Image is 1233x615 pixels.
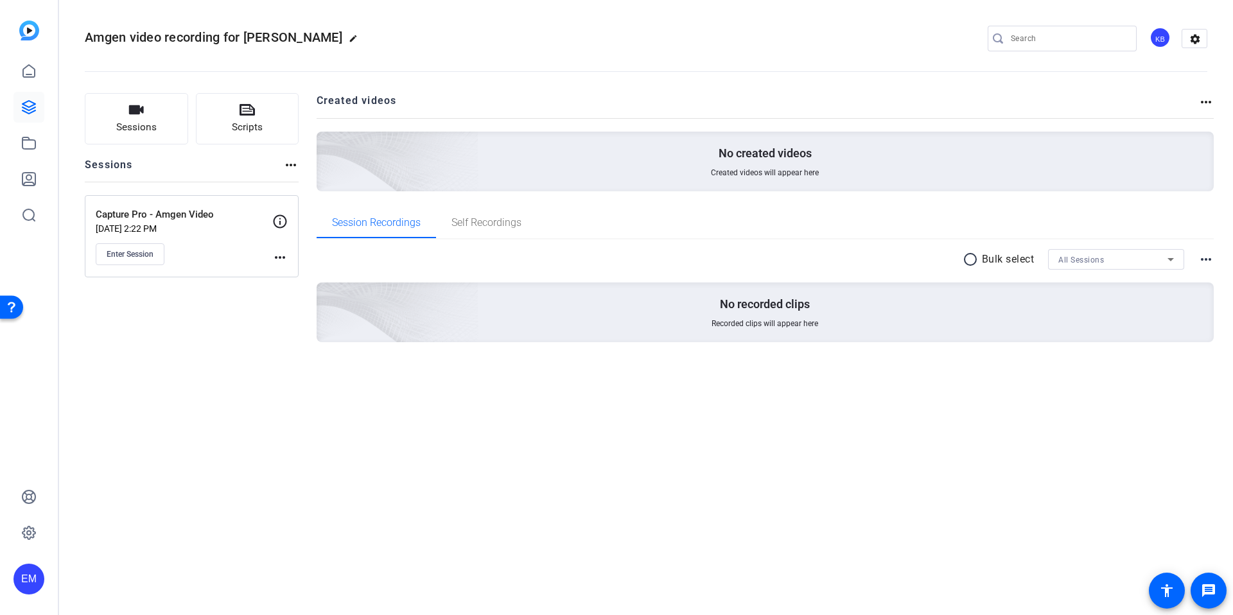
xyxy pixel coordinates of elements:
[232,120,263,135] span: Scripts
[13,564,44,594] div: EM
[173,155,479,434] img: embarkstudio-empty-session.png
[1182,30,1208,49] mat-icon: settings
[85,157,133,182] h2: Sessions
[349,34,364,49] mat-icon: edit
[1058,256,1104,264] span: All Sessions
[1011,31,1126,46] input: Search
[451,218,521,228] span: Self Recordings
[332,218,421,228] span: Session Recordings
[1159,583,1175,598] mat-icon: accessibility
[1150,27,1172,49] ngx-avatar: Kathy Bricaud
[173,4,479,283] img: Creted videos background
[19,21,39,40] img: blue-gradient.svg
[116,120,157,135] span: Sessions
[1198,94,1214,110] mat-icon: more_horiz
[1198,252,1214,267] mat-icon: more_horiz
[719,146,812,161] p: No created videos
[1201,583,1216,598] mat-icon: message
[96,223,272,234] p: [DATE] 2:22 PM
[712,318,818,329] span: Recorded clips will appear here
[196,93,299,144] button: Scripts
[85,30,342,45] span: Amgen video recording for [PERSON_NAME]
[1150,27,1171,48] div: KB
[96,243,164,265] button: Enter Session
[711,168,819,178] span: Created videos will appear here
[283,157,299,173] mat-icon: more_horiz
[96,207,272,222] p: Capture Pro - Amgen Video
[272,250,288,265] mat-icon: more_horiz
[317,93,1199,118] h2: Created videos
[85,93,188,144] button: Sessions
[963,252,982,267] mat-icon: radio_button_unchecked
[107,249,153,259] span: Enter Session
[982,252,1035,267] p: Bulk select
[720,297,810,312] p: No recorded clips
